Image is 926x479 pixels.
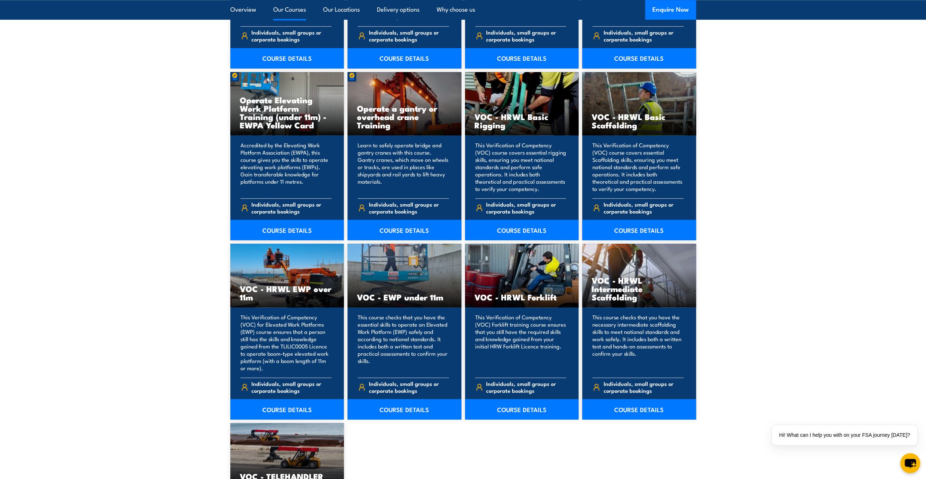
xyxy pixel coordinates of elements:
[358,314,449,372] p: This course checks that you have the essential skills to operate an Elevated Work Platform (EWP) ...
[369,29,449,43] span: Individuals, small groups or corporate bookings
[358,141,449,192] p: Learn to safely operate bridge and gantry cranes with this course. Gantry cranes, which move on w...
[465,48,579,68] a: COURSE DETAILS
[240,284,335,301] h3: VOC - HRWL EWP over 11m
[357,293,452,301] h3: VOC - EWP under 11m
[251,380,331,394] span: Individuals, small groups or corporate bookings
[486,201,566,215] span: Individuals, small groups or corporate bookings
[592,112,687,129] h3: VOC - HRWL Basic Scaffolding
[251,29,331,43] span: Individuals, small groups or corporate bookings
[486,29,566,43] span: Individuals, small groups or corporate bookings
[347,220,461,240] a: COURSE DETAILS
[241,314,332,372] p: This Verification of Competency (VOC) for Elevated Work Platforms (EWP) course ensures that a per...
[465,220,579,240] a: COURSE DETAILS
[592,314,684,372] p: This course checks that you have the necessary intermediate scaffolding skills to meet national s...
[241,141,332,192] p: Accredited by the Elevating Work Platform Association (EWPA), this course gives you the skills to...
[475,141,567,192] p: This Verification of Competency (VOC) course covers essential rigging skills, ensuring you meet n...
[475,314,567,372] p: This Verification of Competency (VOC) Forklift training course ensures that you still have the re...
[357,104,452,129] h3: Operate a gantry or overhead crane Training
[369,380,449,394] span: Individuals, small groups or corporate bookings
[582,220,696,240] a: COURSE DETAILS
[251,201,331,215] span: Individuals, small groups or corporate bookings
[230,220,344,240] a: COURSE DETAILS
[230,399,344,419] a: COURSE DETAILS
[592,276,687,301] h3: VOC - HRWL Intermediate Scaffolding
[592,141,684,192] p: This Verification of Competency (VOC) course covers essential Scaffolding skills, ensuring you me...
[474,112,569,129] h3: VOC - HRWL Basic Rigging
[474,293,569,301] h3: VOC - HRWL Forklift
[486,380,566,394] span: Individuals, small groups or corporate bookings
[240,96,335,129] h3: Operate Elevating Work Platform Training (under 11m) - EWPA Yellow Card
[465,399,579,419] a: COURSE DETAILS
[900,453,920,473] button: chat-button
[582,48,696,68] a: COURSE DETAILS
[369,201,449,215] span: Individuals, small groups or corporate bookings
[604,201,684,215] span: Individuals, small groups or corporate bookings
[772,425,917,445] div: Hi! What can I help you with on your FSA journey [DATE]?
[582,399,696,419] a: COURSE DETAILS
[347,48,461,68] a: COURSE DETAILS
[230,48,344,68] a: COURSE DETAILS
[604,29,684,43] span: Individuals, small groups or corporate bookings
[604,380,684,394] span: Individuals, small groups or corporate bookings
[347,399,461,419] a: COURSE DETAILS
